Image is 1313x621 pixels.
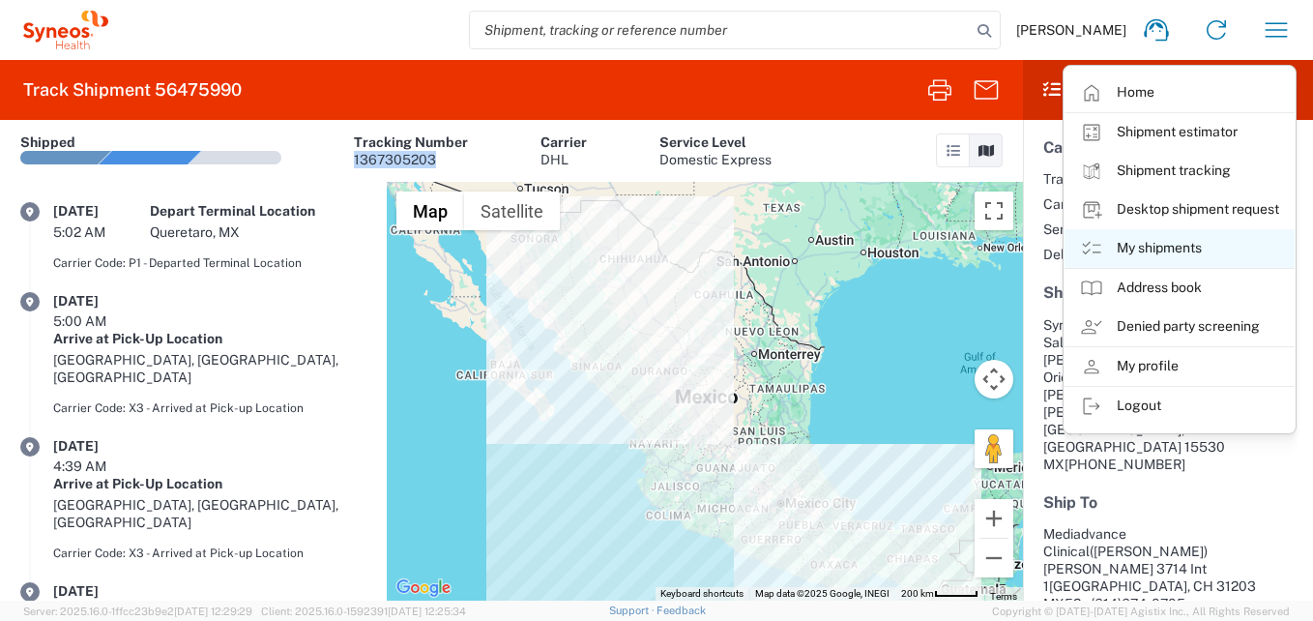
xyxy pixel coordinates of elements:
button: Show street map [396,192,464,230]
span: Map data ©2025 Google, INEGI [755,588,890,599]
span: 200 km [901,588,934,599]
div: 5:02 AM [53,223,150,241]
span: [PHONE_NUMBER] [1065,457,1185,472]
div: Shipped [20,133,75,151]
a: Shipment estimator [1065,113,1295,152]
span: Oriente 172 nº ext. 206 col. [PERSON_NAME] 2ª sección, Alcadia [PERSON_NAME] [1043,370,1274,420]
button: Toggle fullscreen view [975,192,1013,230]
button: Drag Pegman onto the map to open Street View [975,429,1013,468]
span: Copyright © [DATE]-[DATE] Agistix Inc., All Rights Reserved [992,603,1290,620]
h5: Ship To [1043,493,1293,512]
a: Shipment tracking [1065,152,1295,191]
div: Service Level [659,133,772,151]
div: [GEOGRAPHIC_DATA], [GEOGRAPHIC_DATA], [GEOGRAPHIC_DATA] [53,351,366,386]
img: Google [392,576,455,601]
h5: Ship From [1043,283,1293,302]
a: Feedback [656,605,706,616]
a: My shipments [1065,229,1295,268]
div: 4:39 AM [53,458,150,475]
div: Carrier Code: X3 - Arrived at Pick-up Location [53,545,366,562]
span: Mediadvance Clinical [PERSON_NAME] 3714 Int 1 [1043,526,1208,594]
div: [DATE] [53,292,150,310]
button: Zoom in [975,499,1013,538]
a: Home [1065,74,1295,112]
button: Map camera controls [975,360,1013,399]
span: ([PERSON_NAME] o [PERSON_NAME]) [1043,335,1204,368]
a: Desktop shipment request [1065,191,1295,229]
div: Depart Terminal Location [150,202,366,220]
span: Client: 2025.16.0-1592391 [261,606,466,617]
div: [DATE] [53,437,150,455]
button: Map Scale: 200 km per 42 pixels [895,587,984,601]
div: [DATE] [53,582,150,600]
div: Carrier Code: P1 - Departed Terminal Location [53,254,366,272]
div: Arrive at Pick-Up Location [53,475,366,492]
span: Server: 2025.16.0-1ffcc23b9e2 [23,606,252,617]
span: ([PERSON_NAME]) [1090,544,1208,559]
h5: Carrier Information [1043,138,1293,157]
div: Queretaro, MX [150,223,366,241]
div: Carrier Code: X3 - Arrived at Pick-up Location [53,399,366,417]
span: Syneos Health - Grupo Logístico y para la Salud [1043,317,1293,350]
span: Carrier Name: [1043,195,1129,213]
a: Address book [1065,269,1295,308]
div: Carrier [540,133,587,151]
span: [PERSON_NAME] [1016,21,1126,39]
input: Shipment, tracking or reference number [470,12,971,48]
span: 52--(614)674-0705 [1065,596,1185,611]
a: Terms [990,591,1017,602]
a: Denied party screening [1065,308,1295,346]
div: Domestic Express [659,151,772,168]
span: Tracking No: [1043,170,1129,188]
div: 1367305203 [354,151,468,168]
h2: Track Shipment 56475990 [23,78,242,102]
div: [GEOGRAPHIC_DATA], [GEOGRAPHIC_DATA], [GEOGRAPHIC_DATA] [53,496,366,531]
div: [DATE] [53,202,150,220]
div: 5:00 AM [53,312,150,330]
header: Shipment Overview [1023,60,1313,120]
button: Show satellite imagery [464,192,560,230]
address: [GEOGRAPHIC_DATA], [GEOGRAPHIC_DATA] 15530 MX [1043,316,1293,473]
a: Support [609,605,657,616]
div: Arrive at Pick-Up Location [53,330,366,347]
div: Tracking Number [354,133,468,151]
span: [DATE] 12:29:29 [174,606,252,617]
button: Keyboard shortcuts [660,587,744,601]
a: Open this area in Google Maps (opens a new window) [392,576,455,601]
address: [GEOGRAPHIC_DATA], CH 31203 MX [1043,525,1293,612]
button: Zoom out [975,539,1013,577]
a: Logout [1065,387,1295,426]
span: Delivery Date: [1043,246,1129,263]
a: My profile [1065,347,1295,386]
span: Service Level: [1043,221,1129,238]
div: DHL [540,151,587,168]
span: [DATE] 12:25:34 [388,606,466,617]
